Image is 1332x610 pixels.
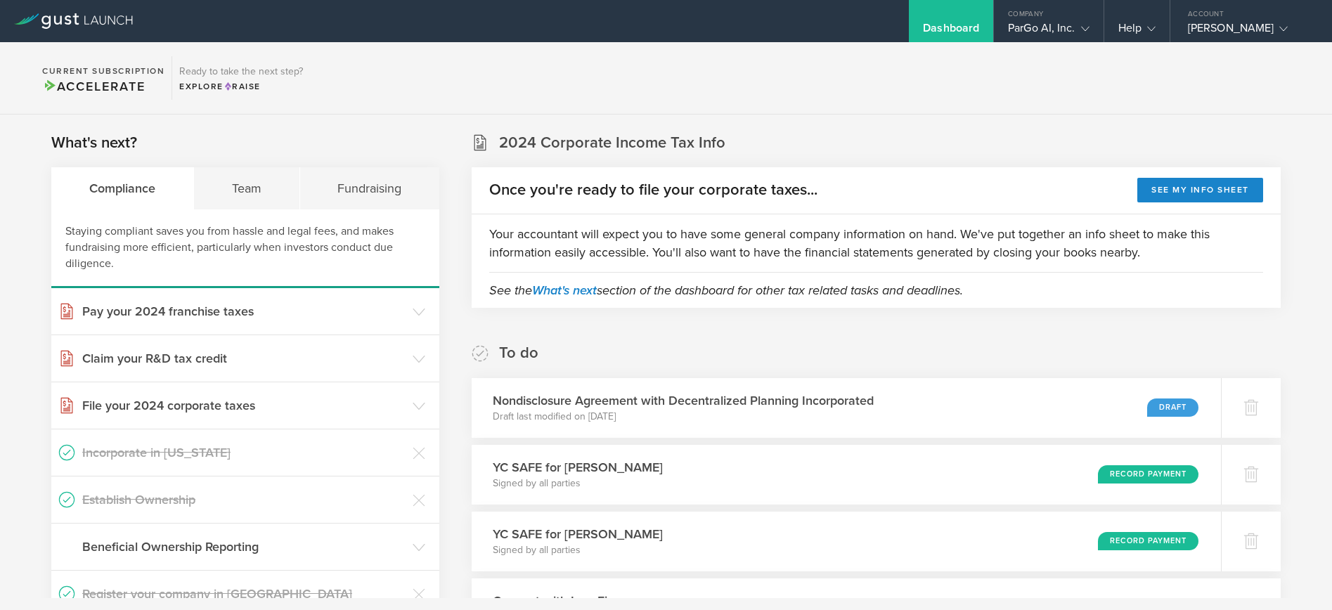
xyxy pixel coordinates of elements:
[1098,465,1198,484] div: Record Payment
[1118,21,1156,42] div: Help
[532,283,597,298] a: What's next
[42,67,164,75] h2: Current Subscription
[82,443,406,462] h3: Incorporate in [US_STATE]
[1188,21,1307,42] div: [PERSON_NAME]
[472,378,1221,438] div: Nondisclosure Agreement with Decentralized Planning IncorporatedDraft last modified on [DATE]Draft
[42,79,145,94] span: Accelerate
[82,302,406,320] h3: Pay your 2024 franchise taxes
[472,512,1221,571] div: YC SAFE for [PERSON_NAME]Signed by all partiesRecord Payment
[493,525,663,543] h3: YC SAFE for [PERSON_NAME]
[82,585,406,603] h3: Register your company in [GEOGRAPHIC_DATA]
[472,445,1221,505] div: YC SAFE for [PERSON_NAME]Signed by all partiesRecord Payment
[489,283,963,298] em: See the section of the dashboard for other tax related tasks and deadlines.
[1008,21,1089,42] div: ParGo AI, Inc.
[489,225,1263,261] p: Your accountant will expect you to have some general company information on hand. We've put toget...
[493,410,874,424] p: Draft last modified on [DATE]
[172,56,310,100] div: Ready to take the next step?ExploreRaise
[1137,178,1263,202] button: See my info sheet
[51,209,439,288] div: Staying compliant saves you from hassle and legal fees, and makes fundraising more efficient, par...
[194,167,300,209] div: Team
[82,538,406,556] h3: Beneficial Ownership Reporting
[1147,398,1198,417] div: Draft
[179,67,303,77] h3: Ready to take the next step?
[499,133,725,153] h2: 2024 Corporate Income Tax Info
[82,491,406,509] h3: Establish Ownership
[51,167,194,209] div: Compliance
[493,476,663,491] p: Signed by all parties
[493,458,663,476] h3: YC SAFE for [PERSON_NAME]
[224,82,261,91] span: Raise
[493,592,670,610] h3: Connect with Law Firm
[51,133,137,153] h2: What's next?
[300,167,440,209] div: Fundraising
[82,396,406,415] h3: File your 2024 corporate taxes
[499,343,538,363] h2: To do
[82,349,406,368] h3: Claim your R&D tax credit
[923,21,979,42] div: Dashboard
[493,543,663,557] p: Signed by all parties
[1098,532,1198,550] div: Record Payment
[493,391,874,410] h3: Nondisclosure Agreement with Decentralized Planning Incorporated
[489,180,817,200] h2: Once you're ready to file your corporate taxes...
[179,80,303,93] div: Explore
